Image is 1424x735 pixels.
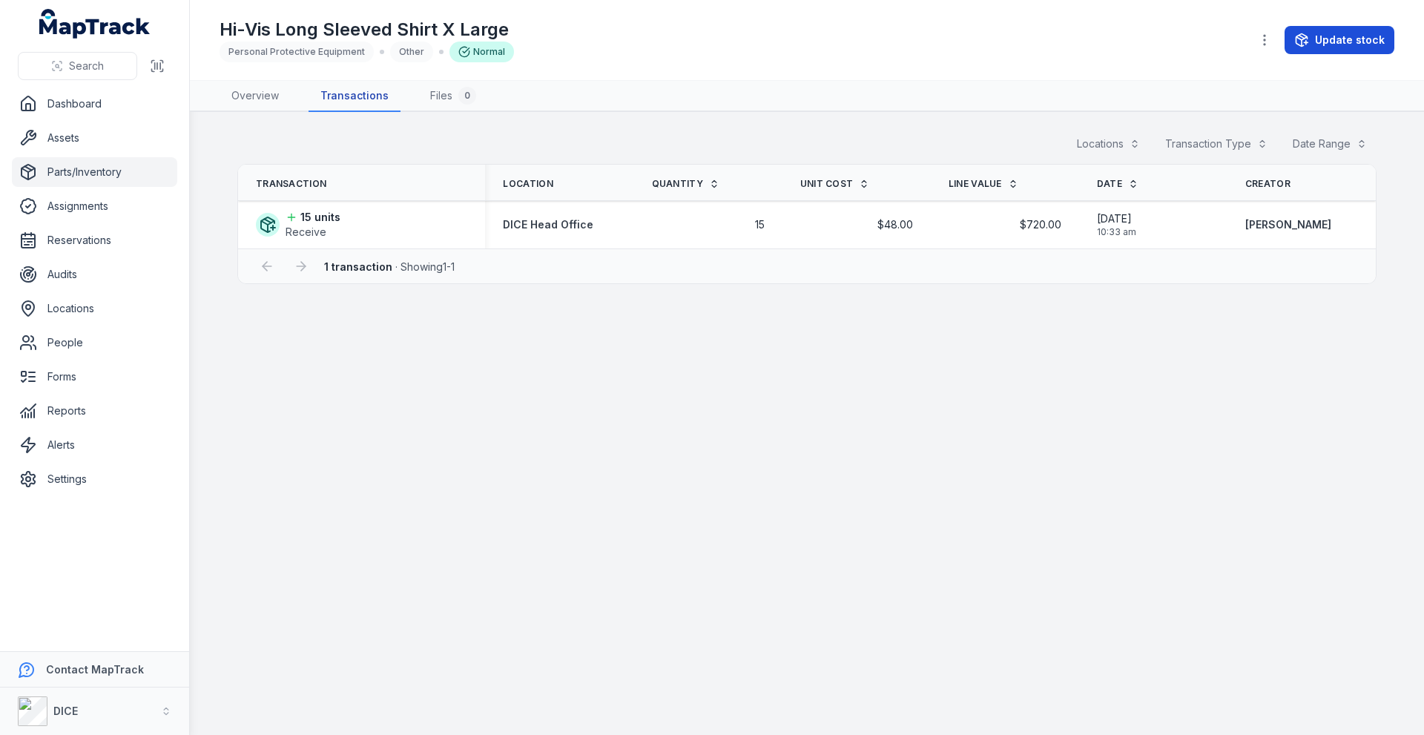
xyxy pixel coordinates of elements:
a: Assets [12,123,177,153]
a: Parts/Inventory [12,157,177,187]
a: Locations [12,294,177,323]
span: Location [503,178,553,190]
a: Audits [12,260,177,289]
button: Transaction Type [1156,130,1277,158]
div: Other [390,42,433,62]
a: Assignments [12,191,177,221]
span: Date [1097,178,1122,190]
time: 22/09/2025, 10:33:32 am [1097,211,1136,238]
span: Personal Protective Equipment [228,46,365,57]
button: Locations [1067,130,1150,158]
span: [DATE] [1097,211,1136,226]
a: Files0 [418,81,488,112]
span: 10:33 am [1097,226,1136,238]
a: Reports [12,396,177,426]
a: Settings [12,464,177,494]
a: Quantity [652,178,719,190]
strong: DICE [53,705,78,717]
a: People [12,328,177,357]
a: Line Value [949,178,1018,190]
a: DICE Head Office [503,217,593,232]
span: Unit Cost [800,178,854,190]
button: Date Range [1283,130,1377,158]
span: · Showing 1 - 1 [324,260,455,273]
div: Normal [449,42,514,62]
span: Line Value [949,178,1002,190]
a: [PERSON_NAME] [1245,217,1331,232]
a: Dashboard [12,89,177,119]
span: 15 [755,217,765,232]
span: DICE Head Office [503,218,593,231]
a: Transactions [309,81,400,112]
span: Receive [286,225,326,240]
strong: 1 transaction [324,260,392,273]
span: $720.00 [1020,217,1061,232]
strong: 15 units [286,210,340,225]
a: Forms [12,362,177,392]
button: Search [18,52,137,80]
div: 0 [458,87,476,105]
button: Update stock [1285,26,1394,54]
span: Creator [1245,178,1290,190]
a: MapTrack [39,9,151,39]
a: Unit Cost [800,178,870,190]
a: Overview [220,81,291,112]
strong: Contact MapTrack [46,663,144,676]
a: Alerts [12,430,177,460]
span: Search [69,59,104,73]
a: Date [1097,178,1138,190]
span: $48.00 [877,217,913,232]
h1: Hi-Vis Long Sleeved Shirt X Large [220,18,514,42]
span: Quantity [652,178,703,190]
span: Transaction [256,178,326,190]
a: Reservations [12,225,177,255]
